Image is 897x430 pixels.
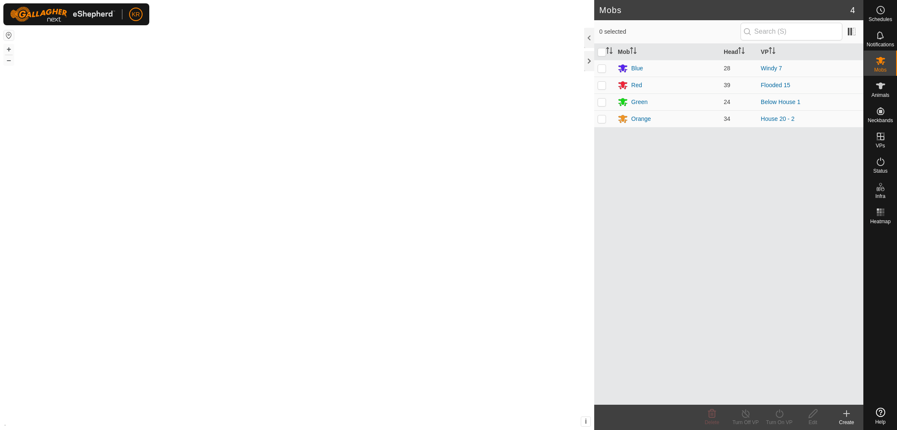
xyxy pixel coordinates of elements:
[830,419,863,426] div: Create
[10,7,115,22] img: Gallagher Logo
[724,99,730,105] span: 24
[864,404,897,428] a: Help
[4,44,14,54] button: +
[761,82,790,88] a: Flooded 15
[614,44,720,60] th: Mob
[867,42,894,47] span: Notifications
[606,48,613,55] p-sorticon: Activate to sort
[599,5,850,15] h2: Mobs
[868,118,893,123] span: Neckbands
[873,168,887,174] span: Status
[631,98,648,107] div: Green
[761,115,794,122] a: House 20 - 2
[761,65,782,72] a: Windy 7
[4,30,14,40] button: Reset Map
[631,64,643,73] div: Blue
[757,44,863,60] th: VP
[305,419,330,427] a: Contact Us
[769,48,775,55] p-sorticon: Activate to sort
[870,219,891,224] span: Heatmap
[132,10,140,19] span: KR
[762,419,796,426] div: Turn On VP
[585,418,587,425] span: i
[875,194,885,199] span: Infra
[738,48,745,55] p-sorticon: Activate to sort
[264,419,296,427] a: Privacy Policy
[724,82,730,88] span: 39
[631,81,642,90] div: Red
[720,44,757,60] th: Head
[761,99,800,105] a: Below House 1
[599,27,741,36] span: 0 selected
[581,417,590,426] button: i
[874,67,886,72] span: Mobs
[850,4,855,16] span: 4
[630,48,637,55] p-sorticon: Activate to sort
[631,115,651,123] div: Orange
[871,93,889,98] span: Animals
[705,419,720,425] span: Delete
[729,419,762,426] div: Turn Off VP
[796,419,830,426] div: Edit
[741,23,842,40] input: Search (S)
[876,143,885,148] span: VPs
[875,419,886,425] span: Help
[868,17,892,22] span: Schedules
[724,65,730,72] span: 28
[724,115,730,122] span: 34
[4,55,14,65] button: –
